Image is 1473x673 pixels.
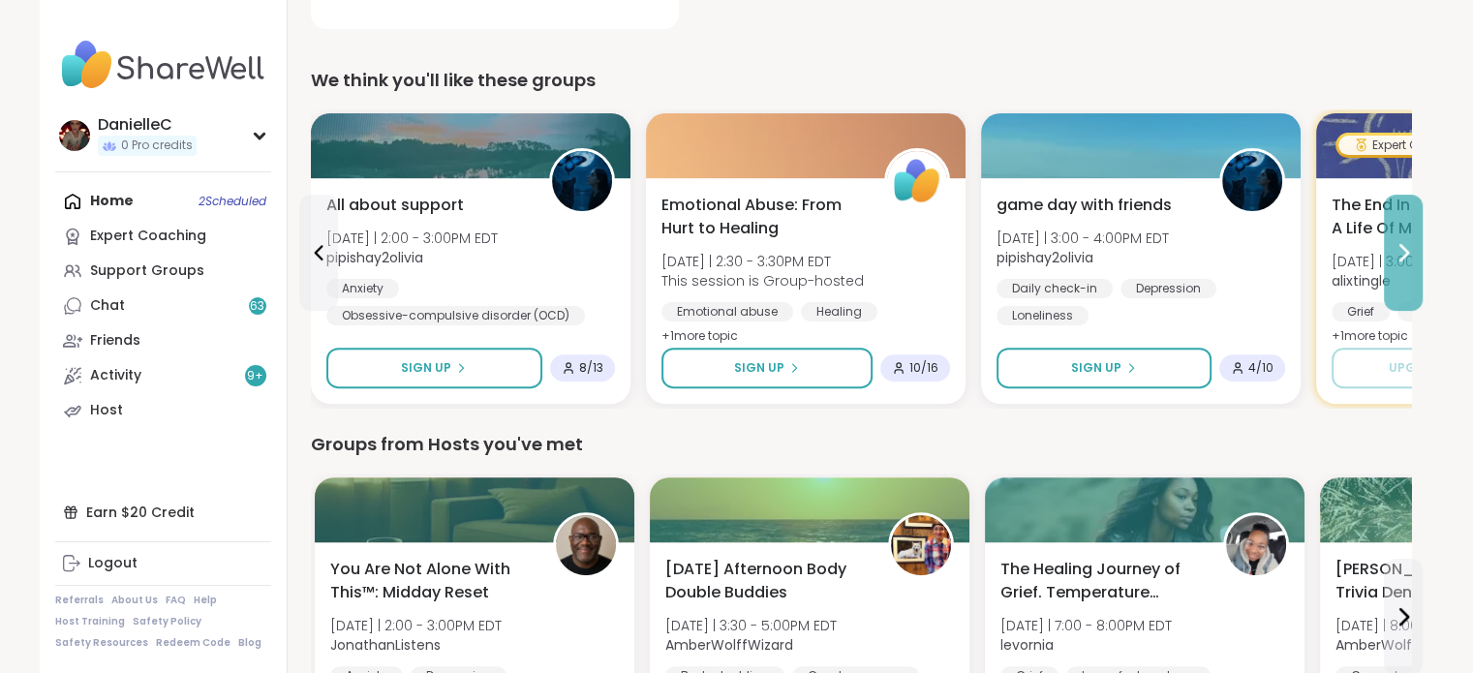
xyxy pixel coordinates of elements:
[997,279,1113,298] div: Daily check-in
[90,401,123,420] div: Host
[326,306,585,325] div: Obsessive-compulsive disorder (OCD)
[90,366,141,385] div: Activity
[55,393,271,428] a: Host
[326,279,399,298] div: Anxiety
[1120,279,1216,298] div: Depression
[1000,616,1172,635] span: [DATE] | 7:00 - 8:00PM EDT
[55,546,271,581] a: Logout
[311,67,1411,94] div: We think you'll like these groups
[311,431,1411,458] div: Groups from Hosts you've met
[1000,558,1202,604] span: The Healing Journey of Grief. Temperature Check.
[55,615,125,628] a: Host Training
[1332,271,1391,291] b: alixtingle
[1335,635,1463,655] b: AmberWolffWizard
[579,360,603,376] span: 8 / 13
[891,515,951,575] img: AmberWolffWizard
[250,298,264,315] span: 63
[997,306,1089,325] div: Loneliness
[734,359,784,377] span: Sign Up
[247,368,263,384] span: 9 +
[55,254,271,289] a: Support Groups
[661,302,793,321] div: Emotional abuse
[401,359,451,377] span: Sign Up
[55,323,271,358] a: Friends
[909,360,938,376] span: 10 / 16
[111,594,158,607] a: About Us
[238,636,261,650] a: Blog
[1071,359,1121,377] span: Sign Up
[665,635,793,655] b: AmberWolffWizard
[55,636,148,650] a: Safety Resources
[1222,151,1282,211] img: pipishay2olivia
[997,194,1172,217] span: game day with friends
[665,616,837,635] span: [DATE] | 3:30 - 5:00PM EDT
[55,289,271,323] a: Chat63
[326,248,423,267] b: pipishay2olivia
[665,558,867,604] span: [DATE] Afternoon Body Double Buddies
[1248,360,1274,376] span: 4 / 10
[801,302,877,321] div: Healing
[166,594,186,607] a: FAQ
[661,348,873,388] button: Sign Up
[552,151,612,211] img: pipishay2olivia
[326,229,498,248] span: [DATE] | 2:00 - 3:00PM EDT
[133,615,201,628] a: Safety Policy
[156,636,230,650] a: Redeem Code
[194,594,217,607] a: Help
[88,554,138,573] div: Logout
[330,635,441,655] b: JonathanListens
[661,252,864,271] span: [DATE] | 2:30 - 3:30PM EDT
[997,229,1169,248] span: [DATE] | 3:00 - 4:00PM EDT
[1332,302,1390,321] div: Grief
[661,271,864,291] span: This session is Group-hosted
[90,296,125,316] div: Chat
[55,594,104,607] a: Referrals
[997,348,1212,388] button: Sign Up
[326,194,464,217] span: All about support
[98,114,197,136] div: DanielleC
[90,331,140,351] div: Friends
[55,358,271,393] a: Activity9+
[59,120,90,151] img: DanielleC
[55,495,271,530] div: Earn $20 Credit
[330,558,532,604] span: You Are Not Alone With This™: Midday Reset
[90,227,206,246] div: Expert Coaching
[90,261,204,281] div: Support Groups
[1226,515,1286,575] img: levornia
[556,515,616,575] img: JonathanListens
[887,151,947,211] img: ShareWell
[330,616,502,635] span: [DATE] | 2:00 - 3:00PM EDT
[121,138,193,154] span: 0 Pro credits
[1000,635,1054,655] b: levornia
[55,219,271,254] a: Expert Coaching
[326,348,542,388] button: Sign Up
[55,31,271,99] img: ShareWell Nav Logo
[997,248,1093,267] b: pipishay2olivia
[661,194,863,240] span: Emotional Abuse: From Hurt to Healing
